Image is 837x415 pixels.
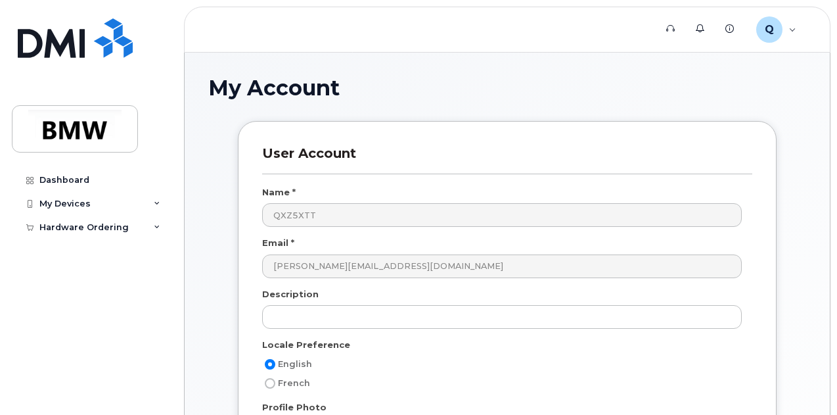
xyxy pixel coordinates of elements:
[262,145,752,174] h3: User Account
[262,339,350,351] label: Locale Preference
[278,359,312,369] span: English
[262,288,319,301] label: Description
[262,186,296,199] label: Name *
[262,237,294,249] label: Email *
[278,378,310,388] span: French
[265,378,275,389] input: French
[265,359,275,370] input: English
[262,401,327,414] label: Profile Photo
[208,76,806,99] h1: My Account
